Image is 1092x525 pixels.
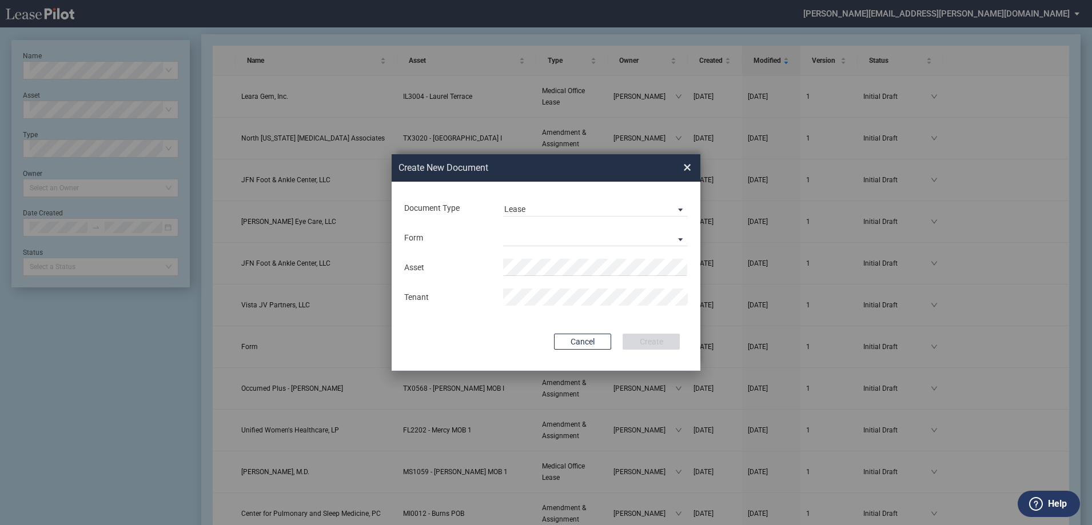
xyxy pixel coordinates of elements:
[1048,496,1067,511] label: Help
[397,292,496,303] div: Tenant
[503,229,688,246] md-select: Lease Form
[397,233,496,244] div: Form
[683,158,691,177] span: ×
[503,199,688,217] md-select: Document Type: Lease
[398,162,642,174] h2: Create New Document
[397,203,496,214] div: Document Type
[397,262,496,274] div: Asset
[623,334,680,350] button: Create
[554,334,611,350] button: Cancel
[504,205,525,214] div: Lease
[392,154,700,371] md-dialog: Create New ...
